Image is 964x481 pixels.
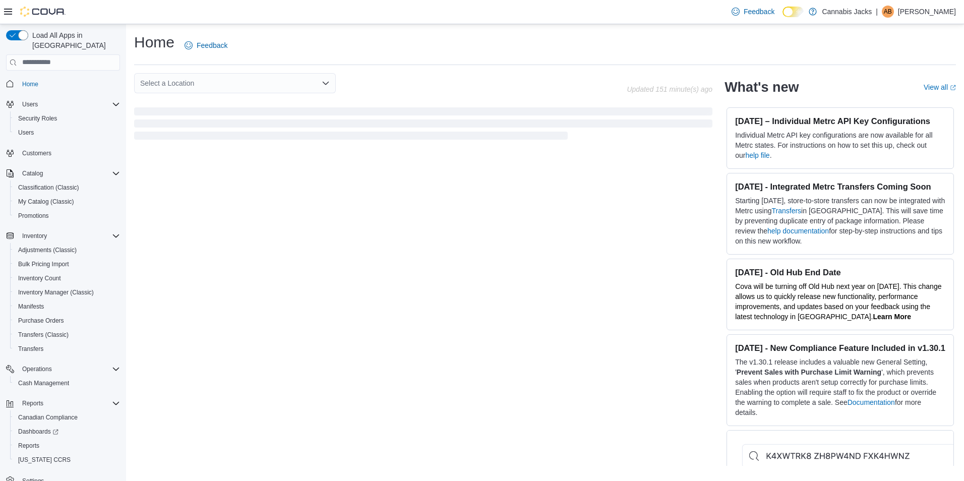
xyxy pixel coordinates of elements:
span: Purchase Orders [18,317,64,325]
a: Dashboards [14,426,63,438]
button: Canadian Compliance [10,410,124,425]
span: Cash Management [14,377,120,389]
span: Canadian Compliance [14,411,120,424]
p: Starting [DATE], store-to-store transfers can now be integrated with Metrc using in [GEOGRAPHIC_D... [735,196,945,246]
button: My Catalog (Classic) [10,195,124,209]
a: Transfers [14,343,47,355]
span: Users [22,100,38,108]
button: Purchase Orders [10,314,124,328]
img: Cova [20,7,66,17]
p: The v1.30.1 release includes a valuable new General Setting, ' ', which prevents sales when produ... [735,357,945,417]
button: Catalog [2,166,124,181]
span: My Catalog (Classic) [18,198,74,206]
span: Operations [18,363,120,375]
h2: What's new [725,79,799,95]
a: Classification (Classic) [14,182,83,194]
p: Cannabis Jacks [822,6,872,18]
span: Users [18,129,34,137]
span: Customers [22,149,51,157]
a: [US_STATE] CCRS [14,454,75,466]
span: Manifests [18,303,44,311]
a: Learn More [873,313,911,321]
span: Home [22,80,38,88]
button: Operations [2,362,124,376]
h3: [DATE] - Integrated Metrc Transfers Coming Soon [735,182,945,192]
span: Operations [22,365,52,373]
span: Transfers [18,345,43,353]
button: Transfers (Classic) [10,328,124,342]
button: [US_STATE] CCRS [10,453,124,467]
span: [US_STATE] CCRS [18,456,71,464]
a: Reports [14,440,43,452]
h1: Home [134,32,174,52]
button: Reports [2,396,124,410]
span: Promotions [18,212,49,220]
p: Updated 151 minute(s) ago [627,85,712,93]
span: Cova will be turning off Old Hub next year on [DATE]. This change allows us to quickly release ne... [735,282,941,321]
button: Users [2,97,124,111]
a: Cash Management [14,377,73,389]
button: Inventory Manager (Classic) [10,285,124,299]
a: help file [745,151,769,159]
span: Reports [22,399,43,407]
button: Bulk Pricing Import [10,257,124,271]
a: Customers [18,147,55,159]
button: Security Roles [10,111,124,126]
span: Promotions [14,210,120,222]
button: Transfers [10,342,124,356]
button: Users [10,126,124,140]
p: [PERSON_NAME] [898,6,956,18]
span: Manifests [14,300,120,313]
button: Operations [18,363,56,375]
span: Inventory Count [14,272,120,284]
span: Loading [134,109,712,142]
span: Feedback [744,7,774,17]
span: Security Roles [18,114,57,123]
span: Adjustments (Classic) [18,246,77,254]
button: Reports [18,397,47,409]
span: Inventory Manager (Classic) [14,286,120,298]
a: Bulk Pricing Import [14,258,73,270]
a: Canadian Compliance [14,411,82,424]
span: Home [18,78,120,90]
button: Inventory [2,229,124,243]
button: Customers [2,146,124,160]
a: View allExternal link [924,83,956,91]
p: Individual Metrc API key configurations are now available for all Metrc states. For instructions ... [735,130,945,160]
span: Inventory [18,230,120,242]
strong: Prevent Sales with Purchase Limit Warning [737,368,881,376]
a: Transfers [772,207,802,215]
span: Feedback [197,40,227,50]
span: Classification (Classic) [18,184,79,192]
span: Users [18,98,120,110]
span: Users [14,127,120,139]
button: Open list of options [322,79,330,87]
button: Catalog [18,167,47,179]
span: Load All Apps in [GEOGRAPHIC_DATA] [28,30,120,50]
a: Purchase Orders [14,315,68,327]
div: Andrea Bortolussi [882,6,894,18]
span: Transfers (Classic) [14,329,120,341]
a: Transfers (Classic) [14,329,73,341]
a: Feedback [180,35,231,55]
span: My Catalog (Classic) [14,196,120,208]
h3: [DATE] - Old Hub End Date [735,267,945,277]
button: Inventory [18,230,51,242]
button: Home [2,77,124,91]
span: Dashboards [14,426,120,438]
span: Adjustments (Classic) [14,244,120,256]
span: Transfers [14,343,120,355]
span: Catalog [18,167,120,179]
h3: [DATE] - New Compliance Feature Included in v1.30.1 [735,343,945,353]
input: Dark Mode [782,7,804,17]
h3: [DATE] – Individual Metrc API Key Configurations [735,116,945,126]
button: Reports [10,439,124,453]
button: Users [18,98,42,110]
a: Inventory Manager (Classic) [14,286,98,298]
a: My Catalog (Classic) [14,196,78,208]
a: Promotions [14,210,53,222]
p: | [876,6,878,18]
a: Manifests [14,300,48,313]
